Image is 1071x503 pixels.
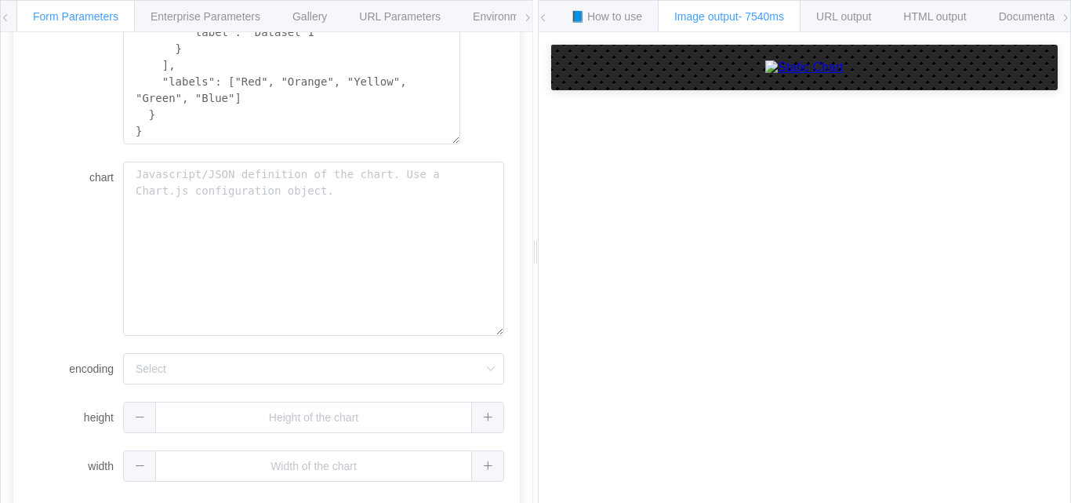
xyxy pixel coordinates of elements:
[359,10,441,23] span: URL Parameters
[292,10,327,23] span: Gallery
[473,10,540,23] span: Environments
[903,10,966,23] span: HTML output
[123,353,504,385] input: Select
[674,10,784,23] span: Image output
[29,402,123,433] label: height
[765,60,844,75] img: Static Chart
[571,10,642,23] span: 📘 How to use
[816,10,871,23] span: URL output
[151,10,260,23] span: Enterprise Parameters
[567,60,1042,75] a: Static Chart
[123,402,504,433] input: Height of the chart
[739,10,784,23] span: - 7540ms
[33,10,118,23] span: Form Parameters
[123,450,504,482] input: Width of the chart
[29,162,123,193] label: chart
[29,353,123,385] label: encoding
[29,450,123,482] label: width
